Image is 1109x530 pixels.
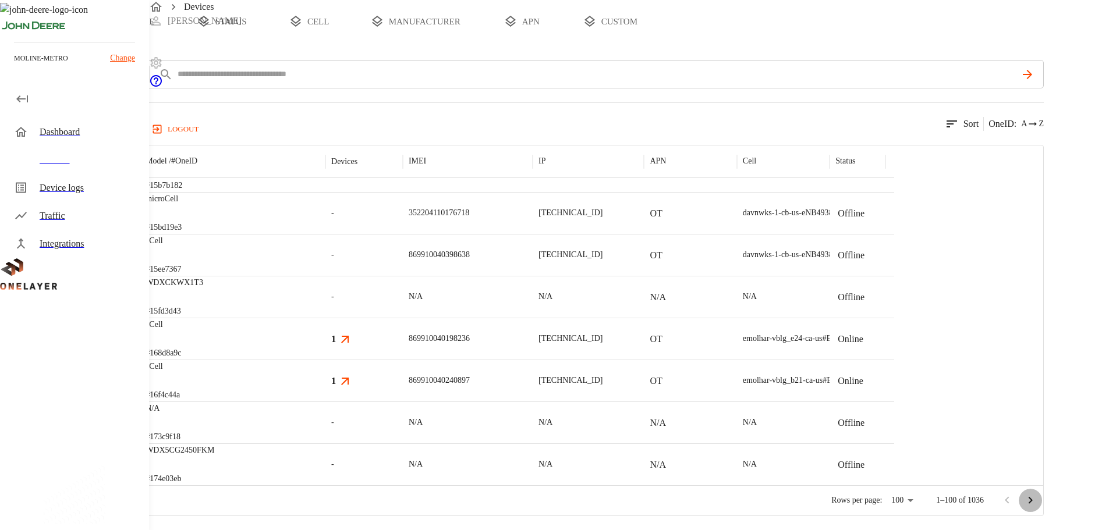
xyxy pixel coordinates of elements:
[331,374,336,387] h3: 1
[743,376,823,385] span: emolhar-vblg_b21-ca-us
[146,319,181,330] p: eCell
[409,291,423,303] p: N/A
[650,155,666,167] p: APN
[146,403,180,414] p: N/A
[831,495,882,506] p: Rows per page:
[331,249,334,261] span: -
[331,458,334,470] span: -
[331,332,336,346] h3: 1
[171,156,197,165] span: # OneID
[650,207,662,220] p: OT
[650,458,666,472] p: N/A
[538,207,603,219] p: [TECHNICAL_ID]
[149,80,163,90] span: Support Portal
[823,376,943,385] span: #EB211210886::NOKIA::FW2QQD
[650,290,666,304] p: N/A
[838,207,864,220] p: Offline
[743,155,756,167] p: Cell
[146,347,181,359] p: #168d8a9c
[838,374,863,388] p: Online
[146,277,203,289] p: WDXCKWX1T3
[743,418,757,426] span: N/A
[331,207,334,219] span: -
[743,292,757,301] span: N/A
[168,14,242,28] p: [PERSON_NAME]
[838,416,864,430] p: Offline
[838,458,864,472] p: Offline
[409,417,423,428] p: N/A
[743,250,841,259] span: davnwks-1-cb-us-eNB493850
[538,155,545,167] p: IP
[409,333,470,344] p: 869910040198236
[743,334,823,343] span: emolhar-vblg_e24-ca-us
[538,458,552,470] p: N/A
[650,416,666,430] p: N/A
[538,291,552,303] p: N/A
[936,495,984,506] p: 1–100 of 1036
[743,208,841,217] span: davnwks-1-cb-us-eNB493850
[146,222,182,233] p: #15bd19e3
[409,207,469,219] p: 352204110176718
[146,264,181,275] p: #15ee7367
[743,460,757,468] span: N/A
[146,473,214,485] p: #174e03eb
[887,492,917,509] div: 100
[146,305,203,317] p: #15fd3d43
[650,374,662,388] p: OT
[146,361,180,372] p: eCell
[409,458,423,470] p: N/A
[331,291,334,303] span: -
[835,155,855,167] p: Status
[538,249,603,261] p: [TECHNICAL_ID]
[146,193,182,205] p: microCell
[146,235,181,247] p: eCell
[146,155,197,167] p: Model /
[149,120,1109,138] a: logout
[149,80,163,90] a: onelayer-support
[409,375,470,386] p: 869910040240897
[822,334,943,343] span: #EB204913375::NOKIA::FW2QQD
[146,431,180,443] p: #173c9f18
[331,157,357,166] div: Devices
[538,417,552,428] p: N/A
[538,375,603,386] p: [TECHNICAL_ID]
[409,249,470,261] p: 869910040398638
[146,180,182,191] p: #15b7b182
[838,332,863,346] p: Online
[331,417,334,428] span: -
[146,444,214,456] p: WDX5CG2450FKM
[650,332,662,346] p: OT
[409,155,426,167] p: IMEI
[650,248,662,262] p: OT
[838,290,864,304] p: Offline
[149,120,203,138] button: logout
[1019,489,1042,512] button: Go to next page
[838,248,864,262] p: Offline
[146,389,180,401] p: #16f4c44a
[538,333,603,344] p: [TECHNICAL_ID]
